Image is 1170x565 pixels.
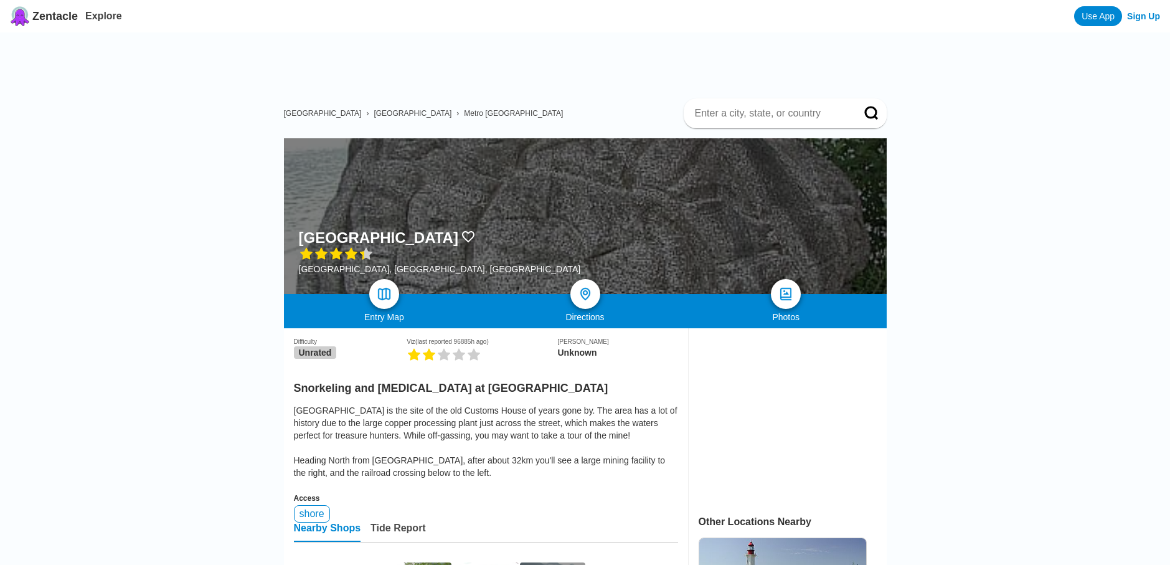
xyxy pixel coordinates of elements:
img: directions [578,287,593,301]
a: Metro [GEOGRAPHIC_DATA] [464,109,563,118]
div: Tide Report [370,523,426,542]
a: [GEOGRAPHIC_DATA] [374,109,451,118]
a: Use App [1074,6,1122,26]
a: Zentacle logoZentacle [10,6,78,26]
a: map [369,279,399,309]
h1: [GEOGRAPHIC_DATA] [299,229,458,247]
div: Unknown [557,348,677,358]
div: shore [294,505,330,523]
div: Photos [686,312,887,322]
h2: Snorkeling and [MEDICAL_DATA] at [GEOGRAPHIC_DATA] [294,374,678,395]
div: [PERSON_NAME] [557,338,677,345]
a: [GEOGRAPHIC_DATA] [284,109,362,118]
div: Nearby Shops [294,523,361,542]
div: Directions [484,312,686,322]
div: Viz (last reported 96885h ago) [407,338,557,345]
img: photos [778,287,793,301]
img: Zentacle logo [10,6,30,26]
div: [GEOGRAPHIC_DATA] is the site of the old Customs House of years gone by. The area has a lot of hi... [294,404,678,479]
div: Other Locations Nearby [699,516,887,528]
input: Enter a city, state, or country [694,107,847,120]
a: Sign Up [1127,11,1160,21]
div: [GEOGRAPHIC_DATA], [GEOGRAPHIC_DATA], [GEOGRAPHIC_DATA] [299,264,581,274]
a: photos [771,279,801,309]
span: › [366,109,369,118]
span: › [456,109,459,118]
span: Zentacle [32,10,78,23]
div: Entry Map [284,312,485,322]
span: Unrated [294,346,337,359]
div: Access [294,494,678,503]
img: map [377,287,392,301]
div: Difficulty [294,338,407,345]
a: Explore [85,11,122,21]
